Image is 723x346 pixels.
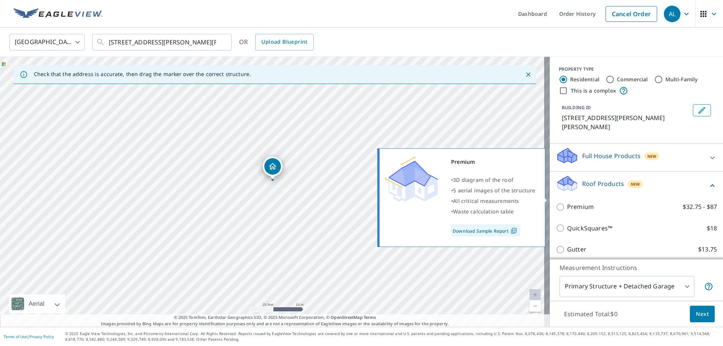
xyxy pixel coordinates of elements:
[364,314,376,320] a: Terms
[109,32,216,53] input: Search by address or latitude-longitude
[556,175,717,196] div: Roof ProductsNew
[570,76,599,83] label: Residential
[556,147,717,168] div: Full House ProductsNew
[529,289,541,300] a: Current Level 20, Zoom In Disabled
[558,306,624,322] p: Estimated Total: $0
[451,196,535,206] div: •
[647,153,657,159] span: New
[9,294,65,313] div: Aerial
[451,224,520,236] a: Download Sample Report
[26,294,47,313] div: Aerial
[453,197,519,204] span: All critical measurements
[65,331,719,342] p: © 2025 Eagle View Technologies, Inc. and Pictometry International Corp. All Rights Reserved. Repo...
[567,224,612,233] p: QuickSquares™
[263,157,282,180] div: Dropped pin, building 1, Residential property, 513 Palmer Cir Leroy, AL 36548
[523,70,533,79] button: Close
[453,208,514,215] span: Waste calculation table
[582,151,641,160] p: Full House Products
[664,6,680,22] div: AL
[631,181,640,187] span: New
[14,8,102,20] img: EV Logo
[582,179,624,188] p: Roof Products
[571,87,616,95] label: This is a complex
[683,202,717,212] p: $32.75 - $87
[255,34,313,50] a: Upload Blueprint
[606,6,657,22] a: Cancel Order
[451,185,535,196] div: •
[453,176,513,183] span: 3D diagram of the roof
[239,34,314,50] div: OR
[385,157,438,202] img: Premium
[451,206,535,217] div: •
[665,76,698,83] label: Multi-Family
[567,245,586,254] p: Gutter
[698,245,717,254] p: $13.75
[451,157,535,167] div: Premium
[562,113,690,131] p: [STREET_ADDRESS][PERSON_NAME][PERSON_NAME]
[690,306,715,323] button: Next
[29,334,54,339] a: Privacy Policy
[560,263,713,272] p: Measurement Instructions
[261,37,307,47] span: Upload Blueprint
[707,224,717,233] p: $18
[567,202,594,212] p: Premium
[331,314,362,320] a: OpenStreetMap
[617,76,648,83] label: Commercial
[696,309,709,319] span: Next
[174,314,376,321] span: © 2025 TomTom, Earthstar Geographics SIO, © 2025 Microsoft Corporation, ©
[9,32,85,53] div: [GEOGRAPHIC_DATA]
[4,334,27,339] a: Terms of Use
[451,175,535,185] div: •
[693,104,711,116] button: Edit building 1
[562,104,591,111] p: BUILDING ID
[453,187,535,194] span: 5 aerial images of the structure
[560,276,694,297] div: Primary Structure + Detached Garage
[559,66,714,73] div: PROPERTY TYPE
[34,71,251,78] p: Check that the address is accurate, then drag the marker over the correct structure.
[529,300,541,312] a: Current Level 20, Zoom Out
[509,227,519,234] img: Pdf Icon
[4,334,54,339] p: |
